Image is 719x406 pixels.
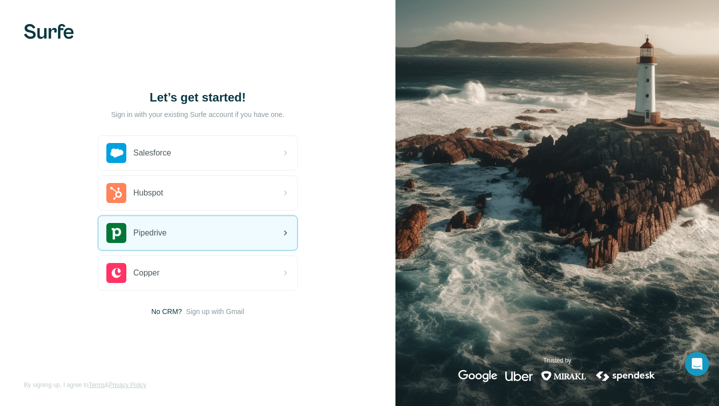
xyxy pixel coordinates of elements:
[133,187,163,199] span: Hubspot
[98,89,298,105] h1: Let’s get started!
[109,381,146,388] a: Privacy Policy
[543,356,571,365] p: Trusted by
[133,147,171,159] span: Salesforce
[106,223,126,243] img: pipedrive's logo
[24,380,146,389] span: By signing up, I agree to &
[151,306,182,316] span: No CRM?
[133,267,159,279] span: Copper
[186,306,244,316] button: Sign up with Gmail
[24,24,74,39] img: Surfe's logo
[541,370,587,382] img: mirakl's logo
[458,370,497,382] img: google's logo
[106,263,126,283] img: copper's logo
[505,370,533,382] img: uber's logo
[685,352,709,376] div: Open Intercom Messenger
[88,381,105,388] a: Terms
[133,227,167,239] span: Pipedrive
[106,143,126,163] img: salesforce's logo
[111,109,284,119] p: Sign in with your existing Surfe account if you have one.
[595,370,657,382] img: spendesk's logo
[106,183,126,203] img: hubspot's logo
